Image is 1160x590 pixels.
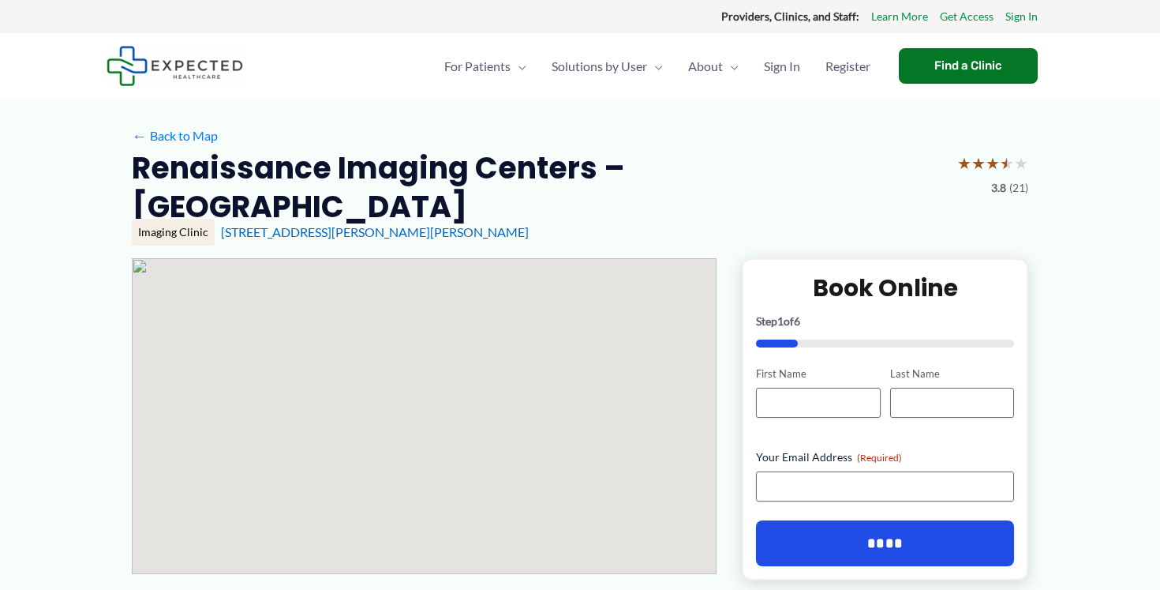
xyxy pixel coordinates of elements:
[432,39,883,94] nav: Primary Site Navigation
[751,39,813,94] a: Sign In
[890,366,1014,381] label: Last Name
[777,314,784,328] span: 1
[756,272,1014,303] h2: Book Online
[813,39,883,94] a: Register
[971,148,986,178] span: ★
[688,39,723,94] span: About
[991,178,1006,198] span: 3.8
[756,316,1014,327] p: Step of
[1009,178,1028,198] span: (21)
[794,314,800,328] span: 6
[756,366,880,381] label: First Name
[552,39,647,94] span: Solutions by User
[647,39,663,94] span: Menu Toggle
[1014,148,1028,178] span: ★
[511,39,526,94] span: Menu Toggle
[764,39,800,94] span: Sign In
[107,46,243,86] img: Expected Healthcare Logo - side, dark font, small
[432,39,539,94] a: For PatientsMenu Toggle
[444,39,511,94] span: For Patients
[1000,148,1014,178] span: ★
[756,449,1014,465] label: Your Email Address
[871,6,928,27] a: Learn More
[132,219,215,246] div: Imaging Clinic
[857,452,902,464] span: (Required)
[1005,6,1038,27] a: Sign In
[221,224,529,239] a: [STREET_ADDRESS][PERSON_NAME][PERSON_NAME]
[132,148,945,227] h2: Renaissance Imaging Centers – [GEOGRAPHIC_DATA]
[132,124,218,148] a: ←Back to Map
[675,39,751,94] a: AboutMenu Toggle
[132,128,147,143] span: ←
[986,148,1000,178] span: ★
[723,39,739,94] span: Menu Toggle
[539,39,675,94] a: Solutions by UserMenu Toggle
[940,6,993,27] a: Get Access
[825,39,870,94] span: Register
[957,148,971,178] span: ★
[899,48,1038,84] a: Find a Clinic
[721,9,859,23] strong: Providers, Clinics, and Staff:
